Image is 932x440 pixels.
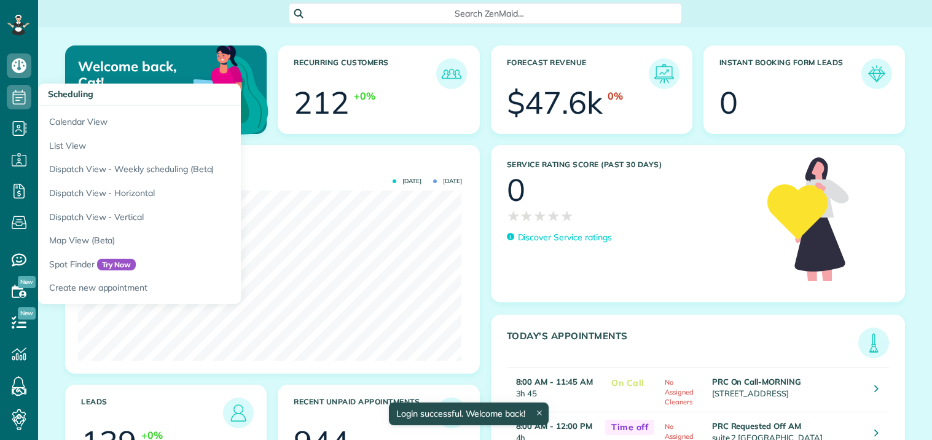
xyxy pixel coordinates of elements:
span: [DATE] [433,178,462,184]
h3: Today's Appointments [507,331,859,358]
div: +0% [354,89,375,103]
span: Time off [605,420,654,435]
img: icon_todays_appointments-901f7ab196bb0bea1936b74009e4eb5ffbc2d2711fa7634e0d609ed5ef32b18b.png [861,331,886,355]
img: icon_leads-1bed01f49abd5b7fead27621c3d59655bb73ed531f8eeb49469d10e621d6b896.png [226,401,251,425]
a: Map View (Beta) [38,229,345,253]
h3: Leads [81,398,223,428]
a: Dispatch View - Vertical [38,205,345,229]
img: icon_forecast_revenue-8c13a41c7ed35a8dcfafea3cbb826a0462acb37728057bba2d056411b612bbbe.png [652,61,676,86]
div: Login successful. Welcome back! [389,403,549,425]
h3: Forecast Revenue [507,58,649,89]
a: List View [38,134,345,158]
strong: PRC On Call-MORNING [712,377,801,387]
td: 3h 45 [507,367,600,412]
img: icon_form_leads-04211a6a04a5b2264e4ee56bc0799ec3eb69b7e499cbb523a139df1d13a81ae0.png [864,61,889,86]
div: 212 [294,87,349,118]
span: ★ [533,205,547,227]
a: Discover Service ratings [507,231,612,244]
p: Welcome back, Cat! [78,58,201,91]
span: [DATE] [393,178,421,184]
h3: Recent unpaid appointments [294,398,436,428]
span: ★ [520,205,533,227]
img: dashboard_welcome-42a62b7d889689a78055ac9021e634bf52bae3f8056760290aed330b23ab8690.png [152,31,271,151]
h3: Instant Booking Form Leads [719,58,861,89]
td: [STREET_ADDRESS] [709,367,866,412]
span: On Call [605,375,651,391]
div: 0 [719,87,738,118]
a: Dispatch View - Horizontal [38,181,345,205]
img: icon_unpaid_appointments-47b8ce3997adf2238b356f14209ab4cced10bd1f174958f3ca8f1d0dd7fffeee.png [439,401,464,425]
span: Scheduling [48,88,93,100]
span: No Assigned Cleaners [665,378,694,406]
span: Try Now [97,259,136,271]
strong: PRC Requested Off AM [712,421,801,431]
a: Calendar View [38,106,345,134]
h3: Actual Revenue this month [81,161,467,172]
strong: 8:00 AM - 12:00 PM [516,421,592,431]
a: Create new appointment [38,276,345,304]
a: Spot FinderTry Now [38,253,345,277]
p: Discover Service ratings [518,231,612,244]
div: 0 [507,175,525,205]
strong: 8:00 AM - 11:45 AM [516,377,593,387]
div: $47.6k [507,87,603,118]
span: ★ [560,205,574,227]
span: ★ [507,205,520,227]
span: ★ [547,205,560,227]
span: New [18,276,36,288]
img: icon_recurring_customers-cf858462ba22bcd05b5a5880d41d6543d210077de5bb9ebc9590e49fd87d84ed.png [439,61,464,86]
div: 0% [608,89,623,103]
h3: Recurring Customers [294,58,436,89]
a: Dispatch View - Weekly scheduling (Beta) [38,157,345,181]
span: New [18,307,36,320]
h3: Service Rating score (past 30 days) [507,160,756,169]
